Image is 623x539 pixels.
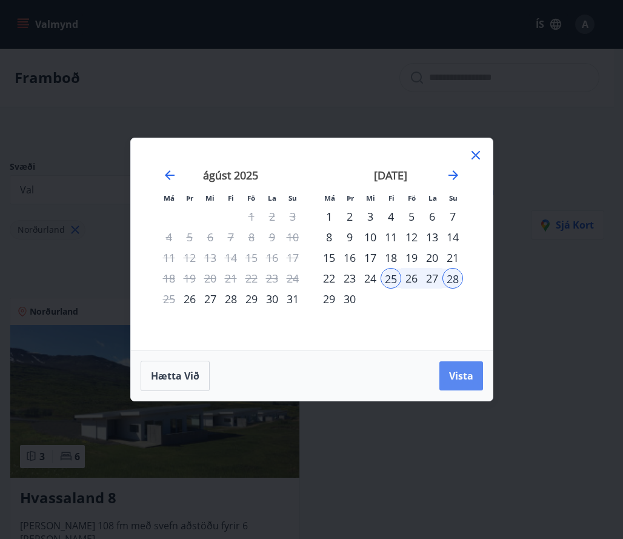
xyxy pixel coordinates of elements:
[339,227,360,247] div: 9
[324,193,335,203] small: Má
[366,193,375,203] small: Mi
[339,227,360,247] td: Choose þriðjudagur, 9. september 2025 as your check-in date. It’s available.
[401,206,422,227] div: 5
[247,193,255,203] small: Fö
[442,227,463,247] td: Choose sunnudagur, 14. september 2025 as your check-in date. It’s available.
[319,289,339,309] td: Choose mánudagur, 29. september 2025 as your check-in date. It’s available.
[145,153,478,336] div: Calendar
[319,227,339,247] div: 8
[319,206,339,227] div: 1
[360,247,381,268] div: 17
[205,193,215,203] small: Mi
[449,369,473,383] span: Vista
[159,247,179,268] td: Not available. mánudagur, 11. ágúst 2025
[200,268,221,289] td: Not available. miðvikudagur, 20. ágúst 2025
[442,268,463,289] div: 28
[339,206,360,227] div: 2
[388,193,395,203] small: Fi
[381,227,401,247] td: Choose fimmtudagur, 11. september 2025 as your check-in date. It’s available.
[200,227,221,247] td: Not available. miðvikudagur, 6. ágúst 2025
[241,289,262,309] div: 29
[401,227,422,247] td: Choose föstudagur, 12. september 2025 as your check-in date. It’s available.
[339,268,360,289] td: Choose þriðjudagur, 23. september 2025 as your check-in date. It’s available.
[159,227,179,247] td: Not available. mánudagur, 4. ágúst 2025
[408,193,416,203] small: Fö
[179,227,200,247] td: Not available. þriðjudagur, 5. ágúst 2025
[221,289,241,309] div: 28
[381,227,401,247] div: 11
[360,268,381,289] td: Choose miðvikudagur, 24. september 2025 as your check-in date. It’s available.
[401,247,422,268] td: Choose föstudagur, 19. september 2025 as your check-in date. It’s available.
[200,289,221,309] div: 27
[164,193,175,203] small: Má
[262,268,282,289] td: Not available. laugardagur, 23. ágúst 2025
[442,247,463,268] td: Choose sunnudagur, 21. september 2025 as your check-in date. It’s available.
[200,247,221,268] td: Not available. miðvikudagur, 13. ágúst 2025
[422,247,442,268] td: Choose laugardagur, 20. september 2025 as your check-in date. It’s available.
[339,247,360,268] div: 16
[422,206,442,227] div: 6
[179,247,200,268] td: Not available. þriðjudagur, 12. ágúst 2025
[221,247,241,268] td: Not available. fimmtudagur, 14. ágúst 2025
[360,227,381,247] td: Choose miðvikudagur, 10. september 2025 as your check-in date. It’s available.
[282,206,303,227] td: Not available. sunnudagur, 3. ágúst 2025
[381,268,401,289] div: 25
[268,193,276,203] small: La
[347,193,354,203] small: Þr
[221,268,241,289] td: Not available. fimmtudagur, 21. ágúst 2025
[282,247,303,268] td: Not available. sunnudagur, 17. ágúst 2025
[241,206,262,227] td: Not available. föstudagur, 1. ágúst 2025
[442,206,463,227] div: 7
[179,268,200,289] td: Not available. þriðjudagur, 19. ágúst 2025
[319,247,339,268] div: 15
[319,206,339,227] td: Choose mánudagur, 1. september 2025 as your check-in date. It’s available.
[186,193,193,203] small: Þr
[339,206,360,227] td: Choose þriðjudagur, 2. september 2025 as your check-in date. It’s available.
[381,247,401,268] td: Choose fimmtudagur, 18. september 2025 as your check-in date. It’s available.
[319,268,339,289] td: Choose mánudagur, 22. september 2025 as your check-in date. It’s available.
[141,361,210,391] button: Hætta við
[241,289,262,309] td: Choose föstudagur, 29. ágúst 2025 as your check-in date. It’s available.
[401,268,422,289] div: 26
[262,206,282,227] td: Not available. laugardagur, 2. ágúst 2025
[241,268,262,289] td: Not available. föstudagur, 22. ágúst 2025
[442,206,463,227] td: Choose sunnudagur, 7. september 2025 as your check-in date. It’s available.
[442,268,463,289] td: Selected as end date. sunnudagur, 28. september 2025
[221,289,241,309] td: Choose fimmtudagur, 28. ágúst 2025 as your check-in date. It’s available.
[401,247,422,268] div: 19
[221,227,241,247] td: Not available. fimmtudagur, 7. ágúst 2025
[319,289,339,309] div: 29
[159,289,179,309] td: Not available. mánudagur, 25. ágúst 2025
[422,247,442,268] div: 20
[162,168,177,182] div: Move backward to switch to the previous month.
[360,206,381,227] div: 3
[422,227,442,247] div: 13
[339,247,360,268] td: Choose þriðjudagur, 16. september 2025 as your check-in date. It’s available.
[381,247,401,268] div: 18
[439,361,483,390] button: Vista
[179,289,200,309] div: 26
[374,168,407,182] strong: [DATE]
[151,369,199,383] span: Hætta við
[241,247,262,268] td: Not available. föstudagur, 15. ágúst 2025
[339,289,360,309] div: 30
[446,168,461,182] div: Move forward to switch to the next month.
[282,268,303,289] td: Not available. sunnudagur, 24. ágúst 2025
[381,206,401,227] td: Choose fimmtudagur, 4. september 2025 as your check-in date. It’s available.
[449,193,458,203] small: Su
[422,268,442,289] div: 27
[442,247,463,268] div: 21
[360,227,381,247] div: 10
[339,289,360,309] td: Choose þriðjudagur, 30. september 2025 as your check-in date. It’s available.
[159,268,179,289] td: Not available. mánudagur, 18. ágúst 2025
[360,268,381,289] div: 24
[360,247,381,268] td: Choose miðvikudagur, 17. september 2025 as your check-in date. It’s available.
[319,268,339,289] div: 22
[442,227,463,247] div: 14
[200,289,221,309] td: Choose miðvikudagur, 27. ágúst 2025 as your check-in date. It’s available.
[228,193,234,203] small: Fi
[319,247,339,268] td: Choose mánudagur, 15. september 2025 as your check-in date. It’s available.
[381,268,401,289] td: Selected as start date. fimmtudagur, 25. september 2025
[360,206,381,227] td: Choose miðvikudagur, 3. september 2025 as your check-in date. It’s available.
[241,227,262,247] td: Not available. föstudagur, 8. ágúst 2025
